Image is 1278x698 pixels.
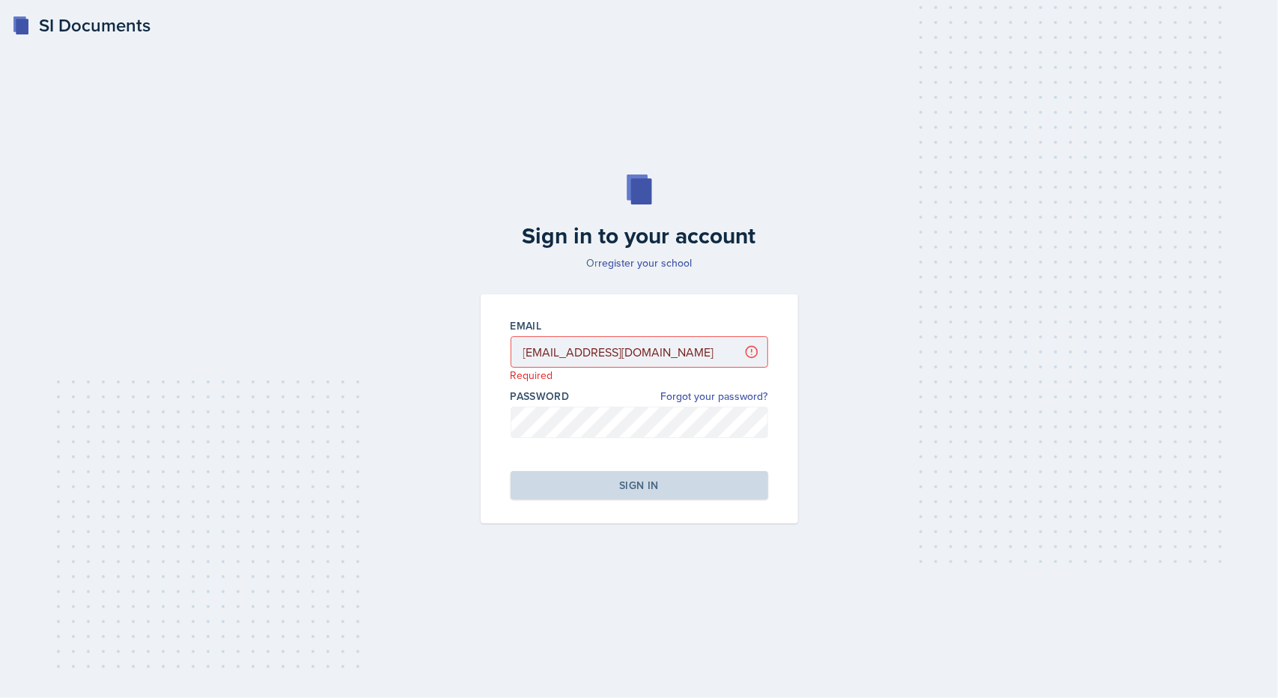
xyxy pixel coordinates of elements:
div: Sign in [619,478,658,493]
p: Or [472,255,807,270]
h2: Sign in to your account [472,222,807,249]
p: Required [511,368,768,383]
input: Email [511,336,768,368]
label: Email [511,318,542,333]
button: Sign in [511,471,768,500]
a: register your school [598,255,692,270]
a: SI Documents [12,12,150,39]
a: Forgot your password? [661,389,768,404]
label: Password [511,389,570,404]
